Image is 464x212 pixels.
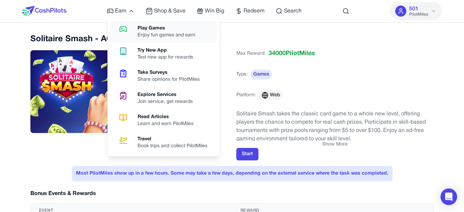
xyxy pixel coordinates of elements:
button: 501PilotMiles [390,2,442,20]
button: Start [236,148,258,160]
span: PilotMiles [409,12,428,17]
span: Search [284,7,302,15]
span: Win Big [205,7,224,15]
a: Take SurveysShare opinions for PilotMiles [110,65,217,87]
span: Shop & Save [154,7,186,15]
a: Redeem [235,7,265,15]
span: Redeem [244,7,265,15]
button: Show More [322,141,348,148]
div: Book trips and collect PilotMiles [138,143,213,150]
span: Type: [236,71,248,78]
span: Earn [115,7,126,15]
h3: Bonus Events & Rewards [30,189,96,198]
h2: Solitaire Smash - AOS [30,34,228,45]
div: Most PilotMiles show up in a few hours. Some may take a few days, depending on the external servi... [72,166,392,181]
span: 501 [409,5,418,13]
div: Travel [138,136,213,143]
a: Play GamesEnjoy fun games and earn [110,21,217,43]
div: Learn and earn PilotMiles [138,121,199,127]
a: Try New AppTest new app for rewards [110,43,217,65]
span: Max Reward: [236,50,266,57]
img: Solitaire Smash - AOS [30,50,189,133]
div: Explore Services [138,91,198,98]
div: Share opinions for PilotMiles [138,76,205,83]
div: Open Intercom Messenger [441,188,457,205]
a: TravelBook trips and collect PilotMiles [110,132,217,154]
a: Shop & Save [146,7,186,15]
div: Read Articles [138,114,199,121]
span: 34000 PilotMiles [268,49,315,59]
div: Play Games [138,25,201,32]
a: Read ArticlesLearn and earn PilotMiles [110,109,217,132]
div: Enjoy fun games and earn [138,32,201,39]
div: Take Surveys [138,69,205,76]
span: Games [250,70,272,79]
a: Search [276,7,302,15]
span: Web [270,92,280,99]
p: Solitaire Smash takes the classic card game to a whole new level, offering players the chance to ... [236,110,434,143]
span: Platform: [236,92,256,99]
a: Earn [107,7,135,15]
div: Try New App [138,47,199,54]
img: CashPilots Logo [22,6,66,16]
a: Win Big [197,7,224,15]
a: Explore ServicesJoin service, get rewards [110,87,217,109]
div: Test new app for rewards [138,54,199,61]
div: Join service, get rewards [138,98,198,105]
